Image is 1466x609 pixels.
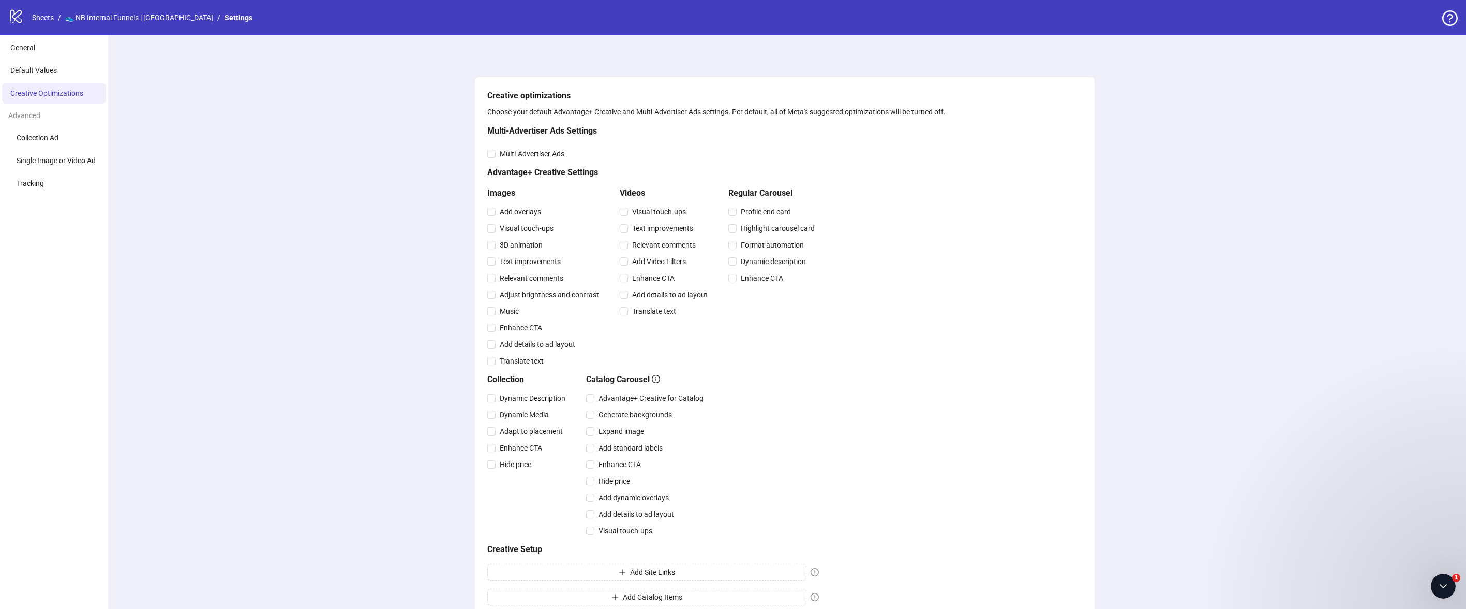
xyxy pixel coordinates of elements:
[628,306,680,317] span: Translate text
[496,306,523,317] span: Music
[30,12,56,23] a: Sheets
[17,179,44,187] span: Tracking
[811,593,819,601] span: exclamation-circle
[620,187,712,199] h5: Videos
[737,206,795,218] span: Profile end card
[496,148,569,160] span: Multi-Advertiser Ads
[594,393,708,404] span: Advantage+ Creative for Catalog
[496,393,570,404] span: Dynamic Description
[496,239,547,251] span: 3D animation
[737,239,808,251] span: Format automation
[222,12,255,23] a: Settings
[496,442,546,454] span: Enhance CTA
[487,373,570,386] h5: Collection
[628,239,700,251] span: Relevant comments
[487,543,819,556] h5: Creative Setup
[594,525,656,536] span: Visual touch-ups
[594,426,648,437] span: Expand image
[628,289,712,300] span: Add details to ad layout
[496,206,545,218] span: Add overlays
[728,187,819,199] h5: Regular Carousel
[811,568,819,576] span: exclamation-circle
[10,44,35,52] span: General
[496,355,548,367] span: Translate text
[737,272,787,284] span: Enhance CTA
[496,322,546,334] span: Enhance CTA
[594,509,678,520] span: Add details to ad layout
[487,166,819,179] h5: Advantage+ Creative Settings
[623,593,682,601] span: Add Catalog Items
[63,12,215,23] a: 👟 NB Internal Funnels | [GEOGRAPHIC_DATA]
[487,187,603,199] h5: Images
[594,442,667,454] span: Add standard labels
[628,223,697,234] span: Text improvements
[737,256,810,267] span: Dynamic description
[10,66,57,75] span: Default Values
[58,12,61,23] li: /
[496,459,535,470] span: Hide price
[630,568,675,576] span: Add Site Links
[17,134,58,142] span: Collection Ad
[628,256,690,267] span: Add Video Filters
[10,89,83,97] span: Creative Optimizations
[487,90,1082,102] h5: Creative optimizations
[586,373,708,386] h5: Catalog Carousel
[594,475,634,487] span: Hide price
[611,593,619,601] span: plus
[594,492,673,503] span: Add dynamic overlays
[496,289,603,300] span: Adjust brightness and contrast
[619,569,626,576] span: plus
[737,223,819,234] span: Highlight carousel card
[496,223,558,234] span: Visual touch-ups
[496,409,553,421] span: Dynamic Media
[628,206,690,218] span: Visual touch-ups
[487,589,806,605] button: Add Catalog Items
[652,375,660,383] span: info-circle
[1452,574,1460,582] span: 1
[487,125,819,137] h5: Multi-Advertiser Ads Settings
[1442,10,1458,26] span: question-circle
[496,339,579,350] span: Add details to ad layout
[17,156,96,165] span: Single Image or Video Ad
[496,272,567,284] span: Relevant comments
[217,12,220,23] li: /
[628,272,679,284] span: Enhance CTA
[487,564,806,581] button: Add Site Links
[496,256,565,267] span: Text improvements
[594,459,645,470] span: Enhance CTA
[487,106,1082,118] div: Choose your default Advantage+ Creative and Multi-Advertiser Ads settings. Per default, all of Me...
[1431,574,1456,599] iframe: Intercom live chat
[594,409,676,421] span: Generate backgrounds
[496,426,567,437] span: Adapt to placement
